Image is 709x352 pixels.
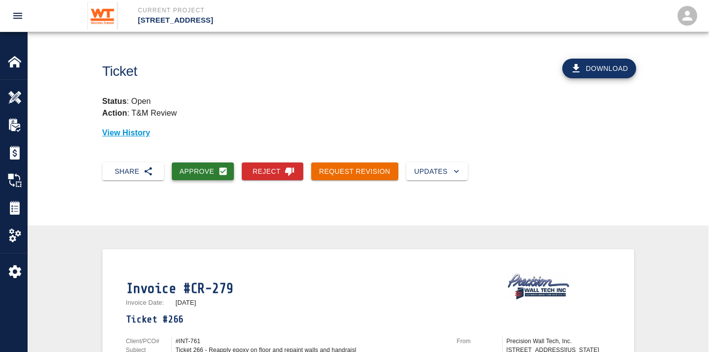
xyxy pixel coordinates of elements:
p: Precision Wall Tech, Inc. [507,337,611,346]
img: Whiting-Turner [87,2,118,30]
button: Download [562,59,636,78]
h1: Ticket [102,64,409,80]
img: Precision Wall Tech, Inc. [506,273,571,300]
button: Request Revision [311,162,398,181]
button: Reject [242,162,303,181]
p: From [457,337,502,346]
strong: Action [102,109,128,117]
strong: Status [102,97,127,105]
p: : Open [102,96,634,107]
p: Current Project [138,6,408,15]
h1: Ticket #266 [126,314,445,325]
p: Client/PCO# [126,337,171,346]
button: Approve [172,162,234,181]
button: Updates [406,162,468,181]
div: #INT-761 [176,337,445,346]
p: [STREET_ADDRESS] [138,15,408,26]
h1: Invoice #CR-279 [126,281,445,297]
p: [DATE] [176,299,196,306]
p: View History [102,127,634,139]
p: : T&M Review [102,109,177,117]
button: Share [102,162,164,181]
button: open drawer [6,4,30,28]
iframe: Chat Widget [546,246,709,352]
p: Invoice Date: [126,299,172,306]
